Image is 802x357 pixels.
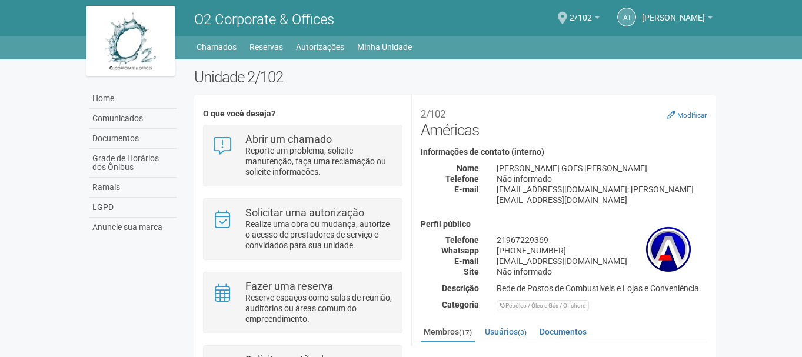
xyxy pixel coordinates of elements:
a: Ramais [89,178,177,198]
h2: Unidade 2/102 [194,68,716,86]
p: Realize uma obra ou mudança, autorize o acesso de prestadores de serviço e convidados para sua un... [245,219,393,251]
p: Reporte um problema, solicite manutenção, faça uma reclamação ou solicite informações. [245,145,393,177]
a: Membros(17) [421,323,475,342]
a: Anuncie sua marca [89,218,177,237]
a: Reservas [249,39,283,55]
img: logo.jpg [86,6,175,76]
a: Minha Unidade [357,39,412,55]
strong: Nome [457,164,479,173]
a: Usuários(3) [482,323,530,341]
div: Não informado [488,174,716,184]
strong: Abrir um chamado [245,133,332,145]
a: LGPD [89,198,177,218]
strong: Site [464,267,479,276]
small: (17) [459,328,472,336]
a: Fazer uma reserva Reserve espaços como salas de reunião, auditórios ou áreas comum do empreendime... [212,281,393,324]
a: Autorizações [296,39,344,55]
strong: Solicitar uma autorização [245,206,364,219]
a: Modificar [667,110,707,119]
div: [EMAIL_ADDRESS][DOMAIN_NAME] [488,256,716,266]
a: [PERSON_NAME] [642,15,713,24]
img: business.png [639,220,698,279]
div: 21967229369 [488,235,716,245]
h4: Informações de contato (interno) [421,148,707,156]
div: [PERSON_NAME] GOES [PERSON_NAME] [488,163,716,174]
a: Abrir um chamado Reporte um problema, solicite manutenção, faça uma reclamação ou solicite inform... [212,134,393,177]
strong: Telefone [445,235,479,245]
small: Modificar [677,111,707,119]
a: 2/102 [570,15,600,24]
a: Documentos [89,129,177,149]
span: 2/102 [570,2,592,22]
a: Solicitar uma autorização Realize uma obra ou mudança, autorize o acesso de prestadores de serviç... [212,208,393,251]
strong: E-mail [454,256,479,266]
div: Rede de Postos de Combustíveis e Lojas e Conveniência. [488,283,716,293]
strong: Categoria [442,300,479,309]
h4: O que você deseja? [203,109,402,118]
span: Alessandra Teixeira [642,2,705,22]
strong: E-mail [454,185,479,194]
small: 2/102 [421,108,445,120]
a: Chamados [197,39,237,55]
small: (3) [518,328,527,336]
div: [PHONE_NUMBER] [488,245,716,256]
strong: Whatsapp [441,246,479,255]
strong: Telefone [445,174,479,183]
a: Documentos [537,323,590,341]
p: Reserve espaços como salas de reunião, auditórios ou áreas comum do empreendimento. [245,292,393,324]
a: AT [617,8,636,26]
div: Não informado [488,266,716,277]
div: Petróleo / Óleo e Gás / Offshore [497,300,589,311]
a: Home [89,89,177,109]
strong: Fazer uma reserva [245,280,333,292]
h2: Américas [421,104,707,139]
span: O2 Corporate & Offices [194,11,334,28]
div: [EMAIL_ADDRESS][DOMAIN_NAME]; [PERSON_NAME][EMAIL_ADDRESS][DOMAIN_NAME] [488,184,716,205]
a: Comunicados [89,109,177,129]
h4: Perfil público [421,220,707,229]
a: Grade de Horários dos Ônibus [89,149,177,178]
strong: Descrição [442,283,479,293]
